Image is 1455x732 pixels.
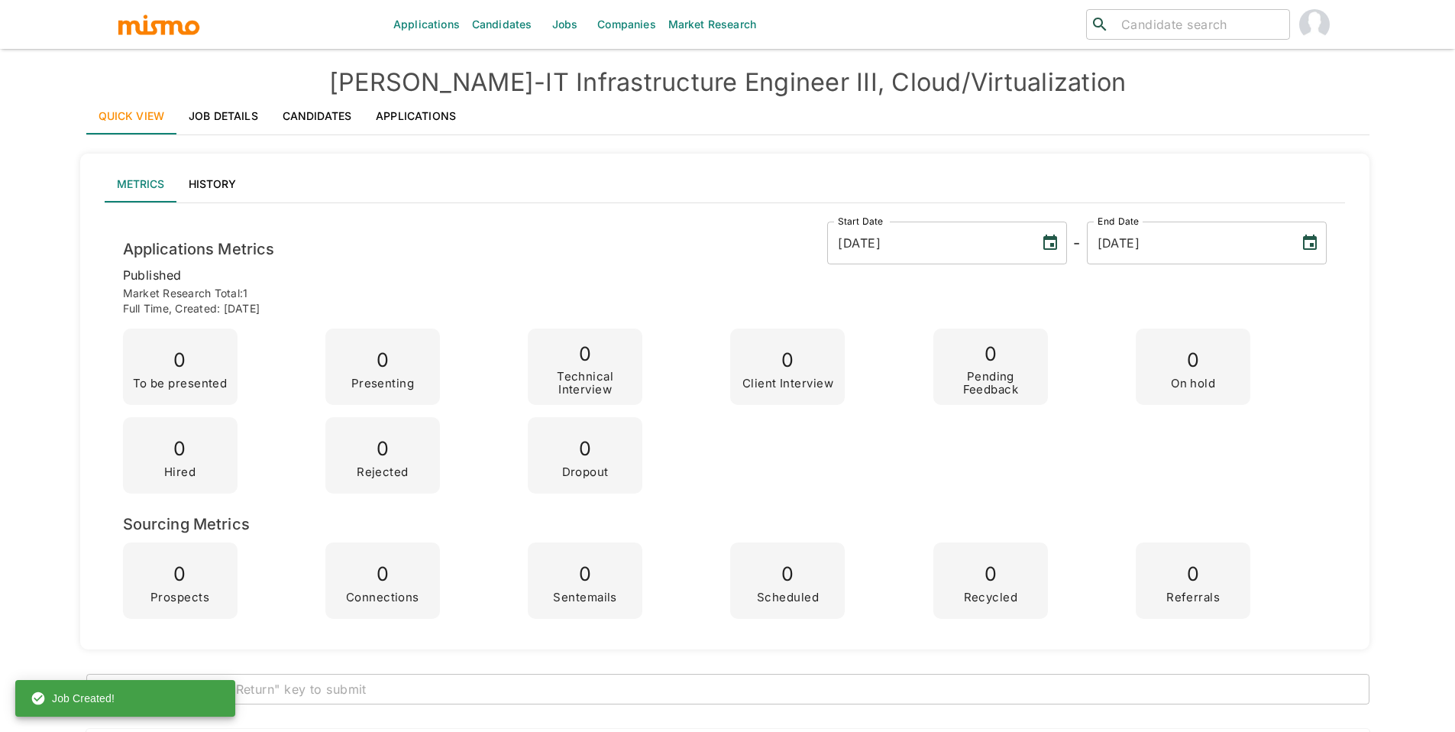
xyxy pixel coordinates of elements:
input: MM/DD/YYYY [1087,222,1288,264]
button: History [176,166,248,202]
p: Referrals [1166,591,1220,604]
p: Sentemails [553,591,616,604]
a: Quick View [86,98,177,134]
h4: [PERSON_NAME] - IT Infrastructure Engineer III, Cloud/Virtualization [86,67,1369,98]
p: 0 [562,432,609,466]
p: 0 [346,558,419,591]
p: 0 [1171,344,1215,377]
p: Rejected [357,466,409,479]
p: On hold [1171,377,1215,390]
p: Hired [164,466,196,479]
p: 0 [357,432,409,466]
a: Applications [364,98,468,134]
p: 0 [150,558,209,591]
p: 0 [553,558,616,591]
p: Market Research Total: 1 [123,286,1327,301]
p: Recycled [964,591,1018,604]
p: Client Interview [742,377,833,390]
p: Dropout [562,466,609,479]
p: 0 [164,432,196,466]
p: 0 [742,344,833,377]
p: 0 [1166,558,1220,591]
div: Job Created! [31,685,115,712]
img: Paola Pacheco [1299,9,1330,40]
p: Connections [346,591,419,604]
p: Technical Interview [534,371,636,396]
p: 0 [133,344,228,377]
button: Choose date, selected date is Aug 13, 2025 [1035,228,1065,258]
p: 0 [964,558,1018,591]
div: lab API tabs example [105,166,1345,202]
input: MM/DD/YYYY [827,222,1029,264]
img: logo [117,13,201,36]
p: Presenting [351,377,414,390]
input: Candidate search [1115,14,1283,35]
p: Full time , Created: [DATE] [123,301,1327,316]
p: 0 [757,558,819,591]
p: 0 [534,338,636,371]
button: Choose date, selected date is Aug 13, 2025 [1295,228,1325,258]
h6: Sourcing Metrics [123,512,1327,536]
a: Job Details [176,98,270,134]
h6: Applications Metrics [123,237,275,261]
label: End Date [1098,215,1139,228]
p: To be presented [133,377,228,390]
p: Scheduled [757,591,819,604]
p: Pending Feedback [939,371,1042,396]
p: 0 [939,338,1042,371]
p: Prospects [150,591,209,604]
p: 0 [351,344,414,377]
p: published [123,264,1327,286]
label: Start Date [838,215,884,228]
h6: - [1073,231,1080,255]
a: Candidates [270,98,364,134]
button: Metrics [105,166,176,202]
